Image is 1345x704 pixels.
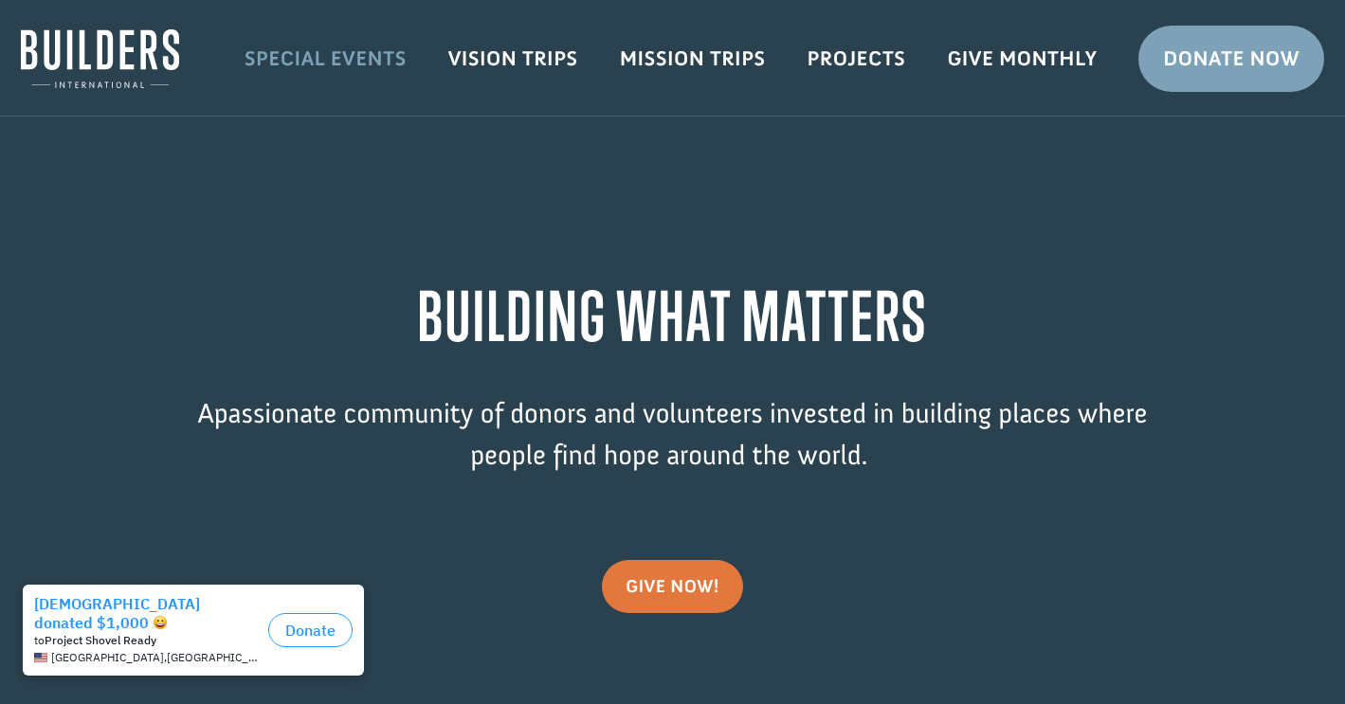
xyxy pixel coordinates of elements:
[224,31,427,86] a: Special Events
[161,393,1185,504] p: passionate community of donors and volunteers invested in building places where people find hope ...
[161,277,1185,365] h1: BUILDING WHAT MATTERS
[21,29,179,88] img: Builders International
[34,59,261,72] div: to
[45,58,156,72] strong: Project Shovel Ready
[599,31,787,86] a: Mission Trips
[34,19,261,57] div: [DEMOGRAPHIC_DATA] donated $1,000
[197,396,213,430] span: A
[268,38,353,72] button: Donate
[787,31,927,86] a: Projects
[1138,26,1324,92] a: Donate Now
[153,40,168,55] img: emoji grinningFace
[51,76,261,89] span: [GEOGRAPHIC_DATA] , [GEOGRAPHIC_DATA]
[427,31,599,86] a: Vision Trips
[926,31,1118,86] a: Give Monthly
[602,560,743,613] a: give now!
[34,76,47,89] img: US.png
